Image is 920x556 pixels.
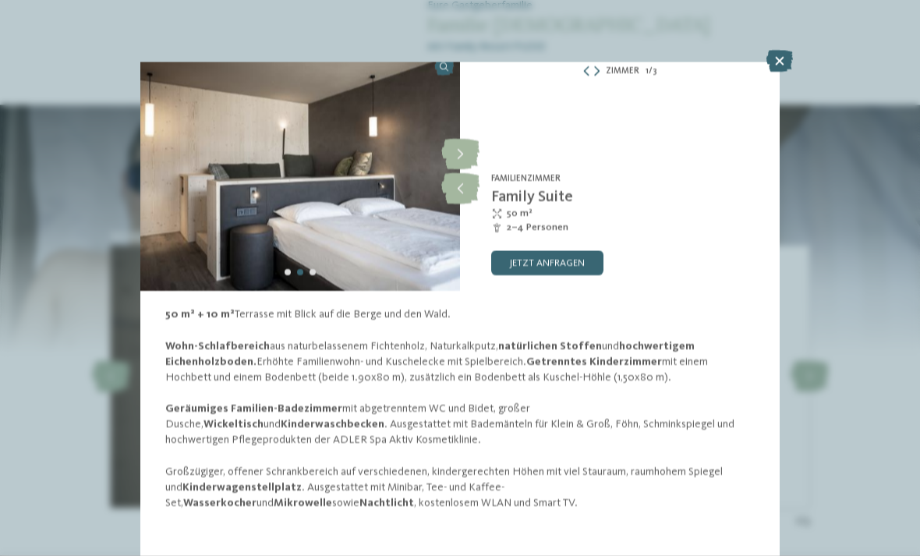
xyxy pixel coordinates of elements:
div: Carousel Pagination [281,266,319,278]
span: 50 m² [507,207,533,221]
b: natürlichen Stoffen [498,341,602,352]
b: Nachtlicht [359,498,414,508]
b: 50 m² + 10 m² [165,309,235,320]
b: Wohn-Schlafbereich [165,341,270,352]
div: Carousel Page 3 [310,269,316,275]
span: Familienzimmer [491,174,561,183]
span: / [649,66,653,78]
b: Wickeltisch [203,419,264,430]
b: Kinderwagenstellplatz [182,482,302,493]
div: Carousel Page 1 [285,269,291,275]
a: jetzt anfragen [491,250,603,275]
span: 2–4 Personen [507,221,568,235]
b: hochwertigem Eichenholzboden. [165,341,695,367]
span: Zimmer [606,66,639,78]
span: 3 [653,66,657,78]
img: Family Suite [140,51,460,291]
b: Geräumiges Familien-Badezimmer [165,403,342,414]
span: 1 [646,66,649,78]
b: Getrenntes Kinderzimmer [526,356,662,367]
span: Family Suite [491,189,573,205]
b: Wasserkocher [183,498,257,508]
b: Mikrowelle [274,498,332,508]
b: Kinderwaschbecken [281,419,384,430]
p: Terrasse mit Blick auf die Berge und den Wald. aus naturbelassenem Fichtenholz, Naturkalkputz, un... [165,306,754,511]
div: Carousel Page 2 (Current Slide) [297,269,303,275]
